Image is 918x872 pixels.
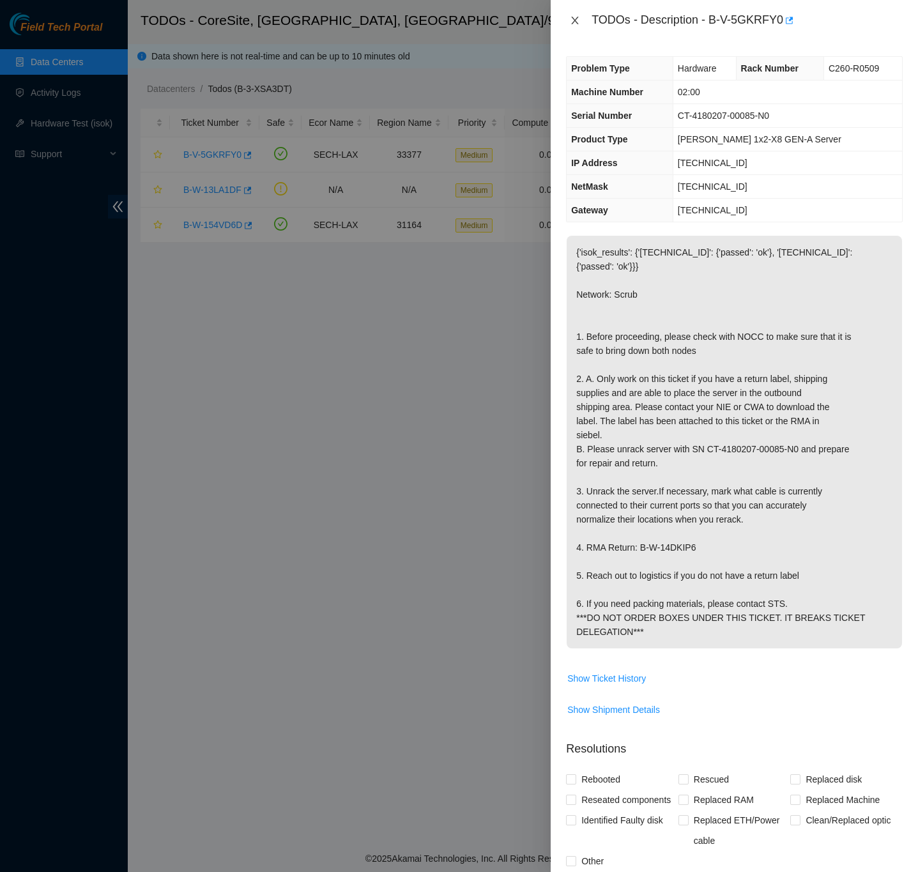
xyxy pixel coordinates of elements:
[576,790,676,810] span: Reseated components
[571,158,617,168] span: IP Address
[571,111,632,121] span: Serial Number
[678,158,747,168] span: [TECHNICAL_ID]
[566,15,584,27] button: Close
[678,205,747,215] span: [TECHNICAL_ID]
[689,790,759,810] span: Replaced RAM
[571,134,627,144] span: Product Type
[576,769,625,790] span: Rebooted
[678,111,769,121] span: CT-4180207-00085-N0
[567,671,646,685] span: Show Ticket History
[566,730,903,758] p: Resolutions
[571,87,643,97] span: Machine Number
[741,63,799,73] span: Rack Number
[800,769,867,790] span: Replaced disk
[800,810,896,830] span: Clean/Replaced optic
[567,668,646,689] button: Show Ticket History
[567,236,902,648] p: {'isok_results': {'[TECHNICAL_ID]': {'passed': 'ok'}, '[TECHNICAL_ID]': {'passed': 'ok'}}} Networ...
[800,790,885,810] span: Replaced Machine
[570,15,580,26] span: close
[567,703,660,717] span: Show Shipment Details
[571,181,608,192] span: NetMask
[567,700,661,720] button: Show Shipment Details
[576,851,609,871] span: Other
[571,205,608,215] span: Gateway
[592,10,903,31] div: TODOs - Description - B-V-5GKRFY0
[678,134,841,144] span: [PERSON_NAME] 1x2-X8 GEN-A Server
[678,181,747,192] span: [TECHNICAL_ID]
[571,63,630,73] span: Problem Type
[689,769,734,790] span: Rescued
[678,87,700,97] span: 02:00
[689,810,791,851] span: Replaced ETH/Power cable
[829,63,879,73] span: C260-R0509
[576,810,668,830] span: Identified Faulty disk
[678,63,717,73] span: Hardware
